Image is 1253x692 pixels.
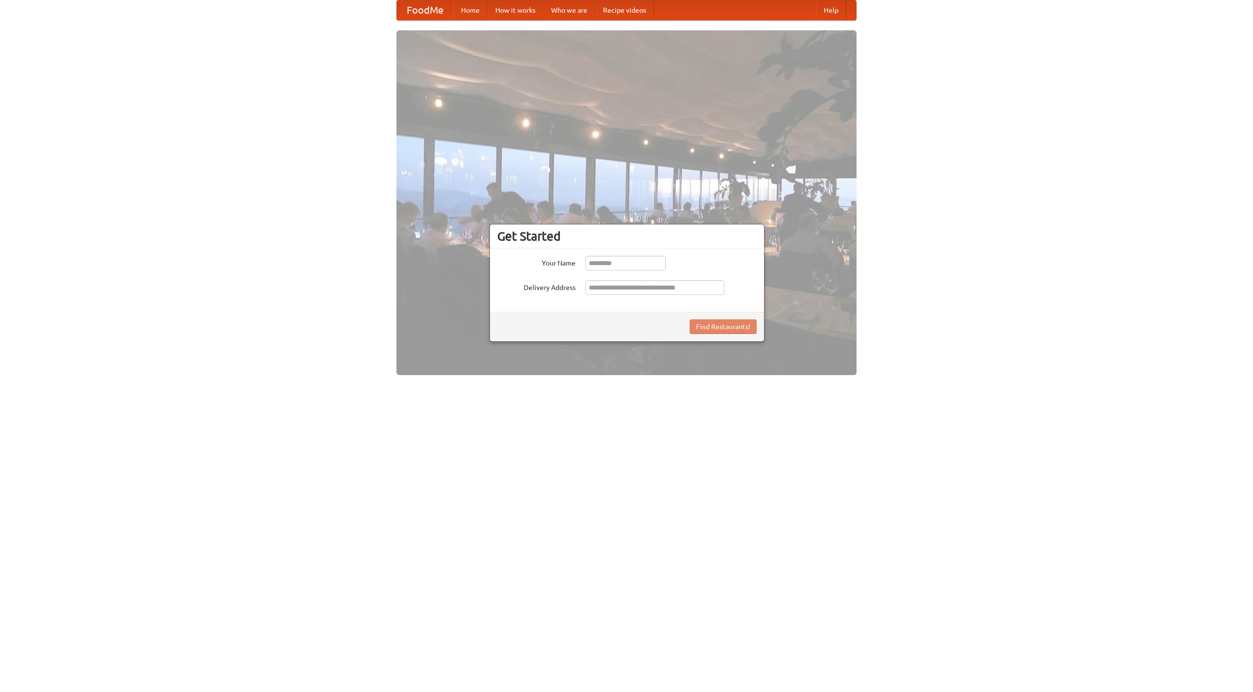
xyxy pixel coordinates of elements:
a: How it works [487,0,543,20]
a: Who we are [543,0,595,20]
label: Delivery Address [497,280,576,292]
h3: Get Started [497,229,757,244]
a: Help [816,0,846,20]
button: Find Restaurants! [690,319,757,334]
a: FoodMe [397,0,453,20]
a: Home [453,0,487,20]
a: Recipe videos [595,0,654,20]
label: Your Name [497,256,576,268]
